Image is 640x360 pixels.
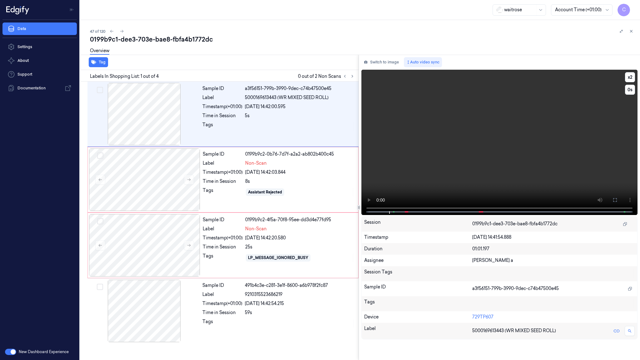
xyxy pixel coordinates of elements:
[364,219,472,229] div: Session
[2,54,77,67] button: About
[472,221,558,227] span: 0199b9c1-dee3-703e-bae8-fbfa4b1772dc
[2,82,77,94] a: Documentation
[203,187,243,197] div: Tags
[245,244,355,250] div: 25s
[625,72,635,82] button: x2
[202,282,242,289] div: Sample ID
[89,57,108,67] button: Tag
[2,22,77,35] a: Data
[245,309,355,316] div: 59s
[248,189,282,195] div: Assistant Rejected
[202,85,242,92] div: Sample ID
[245,112,355,119] div: 5s
[97,87,103,93] button: Select row
[618,4,630,16] button: C
[472,246,635,252] div: 01:01.197
[90,47,109,55] a: Overview
[472,314,635,320] div: 729TP607
[364,257,472,264] div: Assignee
[364,299,472,309] div: Tags
[67,5,77,15] button: Toggle Navigation
[203,160,243,167] div: Label
[202,94,242,101] div: Label
[245,300,355,307] div: [DATE] 14:42:54.215
[203,253,243,263] div: Tags
[245,160,267,167] span: Non-Scan
[364,284,472,294] div: Sample ID
[90,29,106,34] span: 47 of 120
[97,284,103,290] button: Select row
[245,151,355,157] div: 0199b9c2-0b76-7d7f-a2a2-ab802b400c45
[472,257,635,264] div: [PERSON_NAME] a
[203,226,243,232] div: Label
[472,234,635,241] div: [DATE] 14:41:54.888
[203,178,243,185] div: Time in Session
[203,244,243,250] div: Time in Session
[2,68,77,81] a: Support
[203,217,243,223] div: Sample ID
[245,291,282,298] span: 9210315523686219
[364,246,472,252] div: Duration
[364,325,472,337] div: Label
[97,218,103,224] button: Select row
[203,235,243,241] div: Timestamp (+01:00)
[202,291,242,298] div: Label
[245,282,355,289] div: 491b4c3e-c281-3e1f-8600-a6b978f2fc87
[245,85,355,92] div: a3f56151-799b-3990-9dec-c74b47500e45
[245,217,355,223] div: 0199b9c2-4f5a-70f8-95ee-dd3d4e77fd95
[364,234,472,241] div: Timestamp
[202,318,242,328] div: Tags
[625,85,635,95] button: 0s
[90,73,159,80] span: Labels In Shopping List: 1 out of 4
[202,309,242,316] div: Time in Session
[361,57,401,67] button: Switch to image
[202,112,242,119] div: Time in Session
[245,226,267,232] span: Non-Scan
[364,314,472,320] div: Device
[202,103,242,110] div: Timestamp (+01:00)
[2,41,77,53] a: Settings
[245,103,355,110] div: [DATE] 14:42:00.595
[203,151,243,157] div: Sample ID
[202,300,242,307] div: Timestamp (+01:00)
[472,285,559,292] span: a3f56151-799b-3990-9dec-c74b47500e45
[248,255,308,261] div: LP_MESSAGE_IGNORED_BUSY
[245,94,329,101] span: 5000169613443 (WR MIXED SEED ROLL)
[90,35,635,44] div: 0199b9c1-dee3-703e-bae8-fbfa4b1772dc
[404,57,442,67] button: Auto video sync
[245,169,355,176] div: [DATE] 14:42:03.844
[245,235,355,241] div: [DATE] 14:42:20.580
[202,122,242,132] div: Tags
[364,269,472,279] div: Session Tags
[472,327,556,334] span: 5000169613443 (WR MIXED SEED ROLL)
[203,169,243,176] div: Timestamp (+01:00)
[298,72,356,80] span: 0 out of 2 Non Scans
[245,178,355,185] div: 8s
[97,152,103,159] button: Select row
